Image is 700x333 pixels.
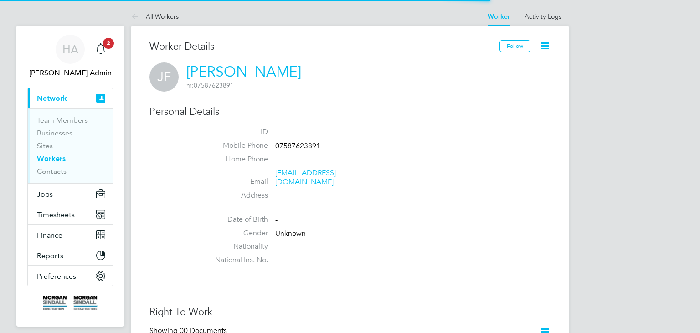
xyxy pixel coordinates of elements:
h3: Personal Details [149,105,551,119]
a: [PERSON_NAME] [186,63,301,81]
a: HA[PERSON_NAME] Admin [27,35,113,78]
span: Network [37,94,67,103]
a: Contacts [37,167,67,176]
a: Team Members [37,116,88,125]
img: morgansindall-logo-retina.png [43,296,98,310]
span: - [275,215,278,224]
button: Follow [499,40,530,52]
label: Email [204,177,268,187]
span: m: [186,81,194,89]
nav: Main navigation [16,26,124,327]
label: National Ins. No. [204,255,268,265]
a: [EMAIL_ADDRESS][DOMAIN_NAME] [275,168,336,187]
button: Preferences [28,266,113,286]
span: HA [62,43,78,55]
label: Date of Birth [204,215,268,224]
a: Go to home page [27,296,113,310]
button: Timesheets [28,204,113,224]
span: Preferences [37,272,76,281]
a: All Workers [131,12,179,21]
button: Jobs [28,184,113,204]
span: Finance [37,231,62,239]
span: JF [149,62,179,92]
label: Mobile Phone [204,141,268,151]
label: Gender [204,229,268,238]
button: Finance [28,225,113,245]
label: Home Phone [204,155,268,164]
a: 2 [92,35,110,64]
h3: Worker Details [149,40,499,53]
label: Address [204,191,268,200]
span: Reports [37,251,63,260]
a: Workers [37,154,66,163]
label: ID [204,127,268,137]
button: Reports [28,245,113,265]
a: Sites [37,141,53,150]
div: Network [28,108,113,183]
span: 2 [103,38,114,49]
button: Network [28,88,113,108]
span: 07587623891 [275,141,320,151]
span: Hays Admin [27,68,113,78]
span: 07587623891 [186,81,234,89]
span: Unknown [275,229,306,238]
h3: Right To Work [149,306,551,319]
label: Nationality [204,242,268,251]
a: Worker [488,13,510,21]
a: Businesses [37,129,72,137]
a: Activity Logs [525,12,561,21]
span: Timesheets [37,210,75,219]
span: Jobs [37,190,53,198]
